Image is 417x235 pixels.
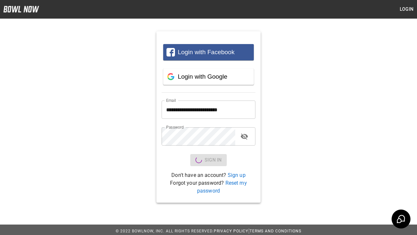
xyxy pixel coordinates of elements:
[396,3,417,15] button: Login
[116,229,214,233] span: © 2022 BowlNow, Inc. All Rights Reserved.
[163,44,254,60] button: Login with Facebook
[178,73,227,80] span: Login with Google
[250,229,301,233] a: Terms and Conditions
[228,172,246,178] a: Sign up
[178,49,235,55] span: Login with Facebook
[238,130,251,143] button: toggle password visibility
[3,6,39,12] img: logo
[197,180,247,194] a: Reset my password
[163,69,254,85] button: Login with Google
[162,179,255,195] p: Forgot your password?
[214,229,248,233] a: Privacy Policy
[162,171,255,179] p: Don't have an account?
